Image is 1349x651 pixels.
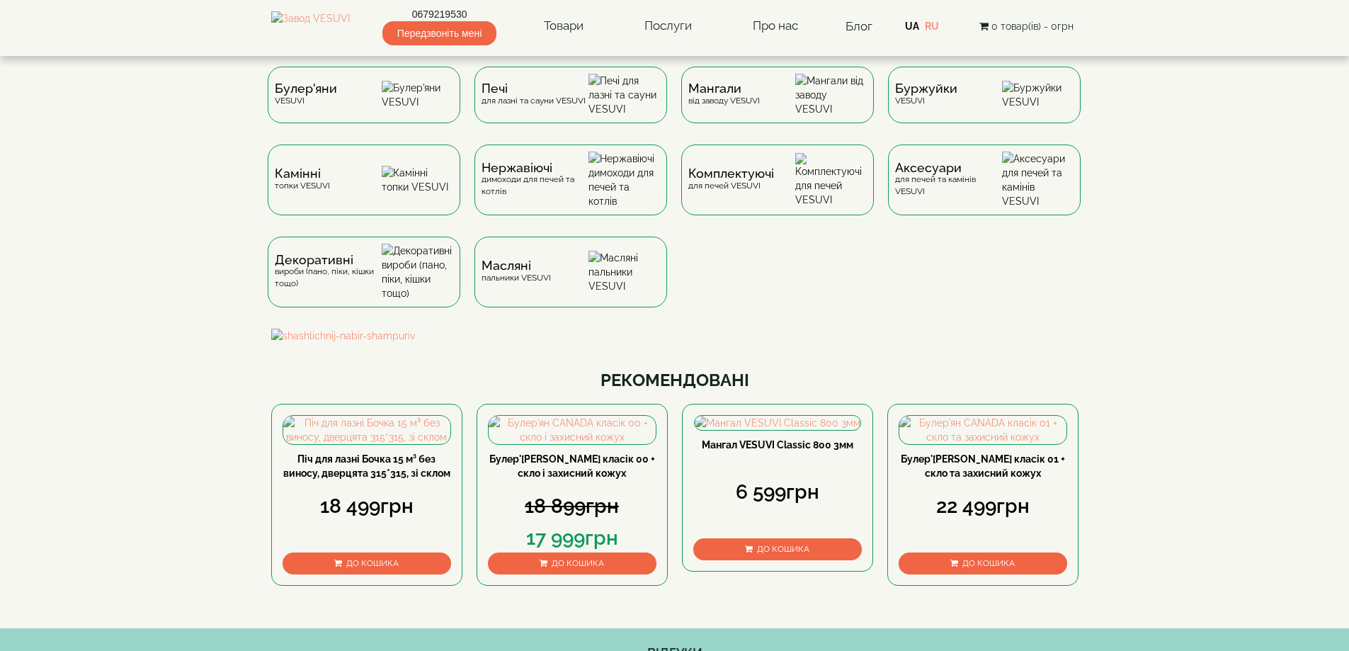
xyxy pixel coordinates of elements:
span: До кошика [757,544,809,554]
img: Піч для лазні Бочка 15 м³ без виносу, дверцята 315*315, зі склом [283,416,450,444]
span: Масляні [482,260,551,271]
img: shashlichnij-nabir-shampuriv [271,329,1078,343]
img: Комплектуючі для печей VESUVI [795,153,867,207]
div: VESUVI [895,83,957,106]
span: 0 товар(ів) - 0грн [991,21,1074,32]
div: вироби (пано, піки, кішки тощо) [275,254,382,290]
span: До кошика [962,558,1015,568]
img: Масляні пальники VESUVI [588,251,660,293]
div: від заводу VESUVI [688,83,760,106]
span: Нержавіючі [482,162,588,174]
img: Мангали від заводу VESUVI [795,74,867,116]
span: Булер'яни [275,83,337,94]
div: для печей VESUVI [688,168,774,191]
div: 17 999грн [488,524,656,553]
a: Декоративнівироби (пано, піки, кішки тощо) Декоративні вироби (пано, піки, кішки тощо) [261,237,467,329]
img: Печі для лазні та сауни VESUVI [588,74,660,116]
a: Каміннітопки VESUVI Камінні топки VESUVI [261,145,467,237]
a: RU [925,21,939,32]
a: Мангал VESUVI Classic 800 3мм [702,439,853,451]
a: Масляніпальники VESUVI Масляні пальники VESUVI [467,237,674,329]
a: Про нас [739,10,812,43]
a: Комплектуючідля печей VESUVI Комплектуючі для печей VESUVI [674,145,881,237]
span: Буржуйки [895,83,957,94]
div: 18 499грн [283,492,451,521]
button: До кошика [899,553,1067,574]
div: VESUVI [275,83,337,106]
div: 18 899грн [488,492,656,521]
img: Булер'ян CANADA класік 01 + скло та захисний кожух [899,416,1066,444]
button: До кошика [283,553,451,574]
div: для лазні та сауни VESUVI [482,83,586,106]
img: Аксесуари для печей та камінів VESUVI [1002,152,1074,208]
div: пальники VESUVI [482,260,551,283]
span: Мангали [688,83,760,94]
a: Булер'[PERSON_NAME] класік 01 + скло та захисний кожух [901,453,1065,479]
a: UA [905,21,919,32]
span: Камінні [275,168,330,179]
div: 6 599грн [693,478,862,506]
a: Нержавіючідимоходи для печей та котлів Нержавіючі димоходи для печей та котлів [467,145,674,237]
span: Декоративні [275,254,382,266]
div: димоходи для печей та котлів [482,162,588,198]
span: Аксесуари [895,162,1002,174]
span: Комплектуючі [688,168,774,179]
img: Мангал VESUVI Classic 800 3мм [695,416,860,430]
button: До кошика [693,538,862,560]
div: для печей та камінів VESUVI [895,162,1002,198]
img: Булер'яни VESUVI [382,81,453,109]
a: БуржуйкиVESUVI Буржуйки VESUVI [881,67,1088,145]
button: До кошика [488,553,656,574]
a: Блог [846,19,872,33]
img: Буржуйки VESUVI [1002,81,1074,109]
a: Печідля лазні та сауни VESUVI Печі для лазні та сауни VESUVI [467,67,674,145]
span: До кошика [346,558,399,568]
a: Піч для лазні Бочка 15 м³ без виносу, дверцята 315*315, зі склом [283,453,450,479]
a: Товари [530,10,598,43]
img: Нержавіючі димоходи для печей та котлів [588,152,660,208]
img: Завод VESUVI [271,11,350,41]
div: топки VESUVI [275,168,330,191]
a: Аксесуаридля печей та камінів VESUVI Аксесуари для печей та камінів VESUVI [881,145,1088,237]
span: Печі [482,83,586,94]
a: Послуги [630,10,706,43]
a: Мангаливід заводу VESUVI Мангали від заводу VESUVI [674,67,881,145]
span: До кошика [552,558,604,568]
img: Булер'ян CANADA класік 00 + скло і захисний кожух [489,416,656,444]
button: 0 товар(ів) - 0грн [975,18,1078,34]
span: Передзвоніть мені [382,21,496,45]
a: Булер'[PERSON_NAME] класік 00 + скло і захисний кожух [489,453,655,479]
img: Декоративні вироби (пано, піки, кішки тощо) [382,244,453,300]
img: Камінні топки VESUVI [382,166,453,194]
a: 0679219530 [382,7,496,21]
div: 22 499грн [899,492,1067,521]
a: Булер'яниVESUVI Булер'яни VESUVI [261,67,467,145]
